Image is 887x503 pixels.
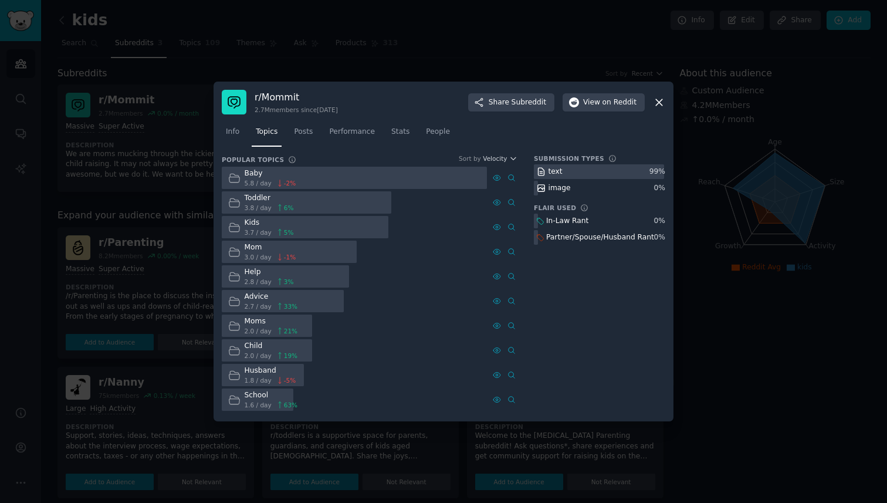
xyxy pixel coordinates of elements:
span: 63 % [284,401,297,409]
span: Info [226,127,239,137]
span: Performance [329,127,375,137]
div: Child [245,341,298,352]
span: People [426,127,450,137]
div: Baby [245,168,296,179]
span: 19 % [284,352,297,360]
span: Posts [294,127,313,137]
div: 2.7M members since [DATE] [255,106,338,114]
span: 5.8 / day [245,179,272,187]
a: Topics [252,123,282,147]
span: 2.8 / day [245,278,272,286]
span: 1.8 / day [245,376,272,384]
a: People [422,123,454,147]
a: Stats [387,123,414,147]
span: 2.0 / day [245,352,272,360]
div: Moms [245,316,298,327]
span: -5 % [284,376,296,384]
div: School [245,390,298,401]
a: Info [222,123,243,147]
div: Mom [245,242,296,253]
span: Topics [256,127,277,137]
div: Toddler [245,193,294,204]
span: 2.7 / day [245,302,272,310]
button: ShareSubreddit [468,93,554,112]
span: 6 % [284,204,294,212]
span: on Reddit [602,97,637,108]
span: 3.8 / day [245,204,272,212]
div: Advice [245,292,298,302]
span: 2.0 / day [245,327,272,335]
div: Husband [245,366,296,376]
div: Sort by [459,154,481,163]
h3: Flair Used [534,204,576,212]
a: Performance [325,123,379,147]
span: 1.6 / day [245,401,272,409]
div: Help [245,267,294,278]
div: 0 % [654,232,665,243]
div: Partner/Spouse/Husband Rant [546,232,654,243]
div: 0 % [654,216,665,227]
button: Viewon Reddit [563,93,645,112]
span: 3.0 / day [245,253,272,261]
span: 3.7 / day [245,228,272,237]
div: text [549,167,563,177]
span: View [583,97,637,108]
a: Posts [290,123,317,147]
div: In-Law Rant [546,216,588,227]
h3: r/ Mommit [255,91,338,103]
span: Subreddit [512,97,546,108]
span: -2 % [284,179,296,187]
div: Kids [245,218,294,228]
span: 21 % [284,327,297,335]
button: Velocity [483,154,517,163]
span: Stats [391,127,409,137]
span: 3 % [284,278,294,286]
span: 33 % [284,302,297,310]
div: 0 % [654,183,665,194]
h3: Popular Topics [222,156,284,164]
span: Velocity [483,154,507,163]
div: 99 % [649,167,665,177]
img: Mommit [222,90,246,114]
h3: Submission Types [534,154,604,163]
span: -1 % [284,253,296,261]
span: Share [489,97,546,108]
span: 5 % [284,228,294,237]
div: image [549,183,571,194]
